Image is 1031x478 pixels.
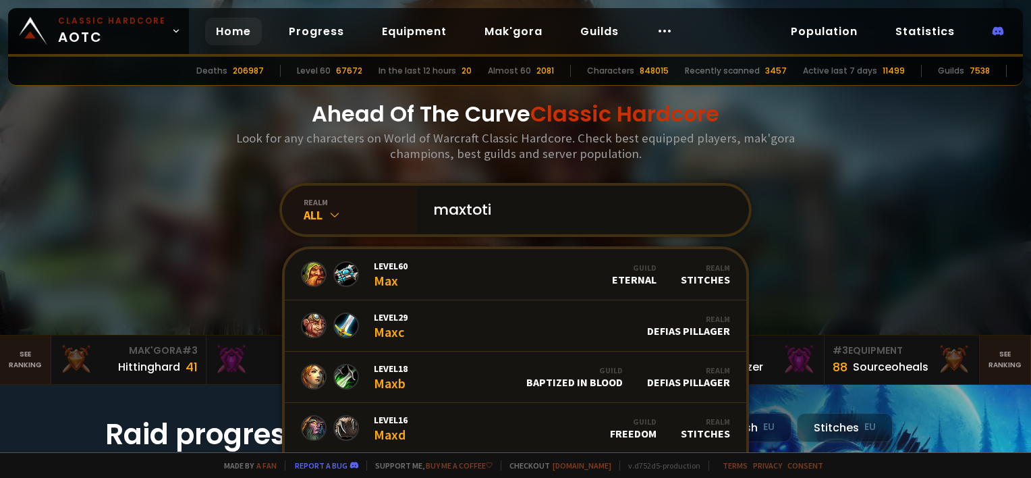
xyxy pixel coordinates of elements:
div: Sourceoheals [853,358,928,375]
h1: Ahead Of The Curve [312,98,719,130]
span: Checkout [501,460,611,471]
a: Seeranking [980,336,1031,384]
div: 2081 [536,65,554,77]
div: 41 [186,358,198,376]
div: 7538 [970,65,990,77]
div: Maxb [374,363,408,392]
div: 206987 [233,65,264,77]
small: EU [864,421,876,434]
div: Eternal [612,263,657,286]
h1: Raid progress [105,413,375,456]
small: EU [763,421,775,434]
div: Defias Pillager [647,365,730,389]
a: Population [780,18,868,45]
div: Stitches [797,413,893,442]
a: Equipment [371,18,457,45]
div: All [304,207,417,223]
div: Realm [681,417,730,427]
a: Home [205,18,262,45]
div: In the last 12 hours [379,65,456,77]
div: 88 [833,358,847,376]
div: Realm [647,365,730,375]
a: Level16MaxdGuildFreedomRealmStitches [285,403,746,454]
a: Statistics [885,18,966,45]
div: 11499 [883,65,905,77]
a: Mak'Gora#3Hittinghard41 [51,336,206,384]
div: Guild [610,417,657,427]
span: Level 60 [374,260,408,272]
a: Progress [278,18,355,45]
span: Made by [216,460,277,471]
span: Level 18 [374,363,408,375]
a: Level29MaxcRealmDefias Pillager [285,300,746,352]
div: Deaths [196,65,227,77]
div: 3457 [765,65,787,77]
span: v. d752d5 - production [619,460,700,471]
a: Buy me a coffee [426,460,493,471]
div: Realm [647,314,730,324]
div: Max [374,260,408,289]
div: Almost 60 [488,65,531,77]
span: # 3 [833,344,848,357]
small: Classic Hardcore [58,15,166,27]
span: AOTC [58,15,166,47]
a: Privacy [753,460,782,471]
a: Level18MaxbGuildBaptized In BloodRealmDefias Pillager [285,352,746,403]
div: 67672 [336,65,362,77]
div: Defias Pillager [647,314,730,338]
h3: Look for any characters on World of Warcraft Classic Hardcore. Check best equipped players, mak'g... [231,130,800,161]
a: Level60MaxGuildEternalRealmStitches [285,249,746,300]
a: Report a bug [295,460,347,471]
div: Active last 7 days [803,65,877,77]
span: Level 29 [374,311,408,323]
a: Terms [723,460,748,471]
div: Freedom [610,417,657,440]
div: Maxd [374,414,408,443]
span: Level 16 [374,414,408,426]
div: Level 60 [297,65,331,77]
div: Stitches [681,417,730,440]
div: Hittinghard [118,358,180,375]
div: 848015 [640,65,669,77]
div: Mak'Gora [59,344,197,358]
div: Maxc [374,311,408,340]
div: Recently scanned [685,65,760,77]
a: a fan [256,460,277,471]
span: Classic Hardcore [530,99,719,129]
input: Search a character... [425,186,733,234]
a: Mak'gora [474,18,553,45]
a: #3Equipment88Sourceoheals [825,336,979,384]
a: Classic HardcoreAOTC [8,8,189,54]
div: Equipment [833,344,970,358]
div: Characters [587,65,634,77]
div: Stitches [681,263,730,286]
div: 20 [462,65,472,77]
a: Mak'Gora#2Rivench100 [206,336,361,384]
div: Guild [526,365,623,375]
div: Realm [681,263,730,273]
a: Guilds [569,18,630,45]
span: # 3 [182,344,198,357]
span: Support me, [366,460,493,471]
div: Guilds [938,65,964,77]
div: Mak'Gora [215,344,352,358]
a: [DOMAIN_NAME] [553,460,611,471]
div: Baptized In Blood [526,365,623,389]
div: realm [304,197,417,207]
div: Guild [612,263,657,273]
a: Consent [787,460,823,471]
